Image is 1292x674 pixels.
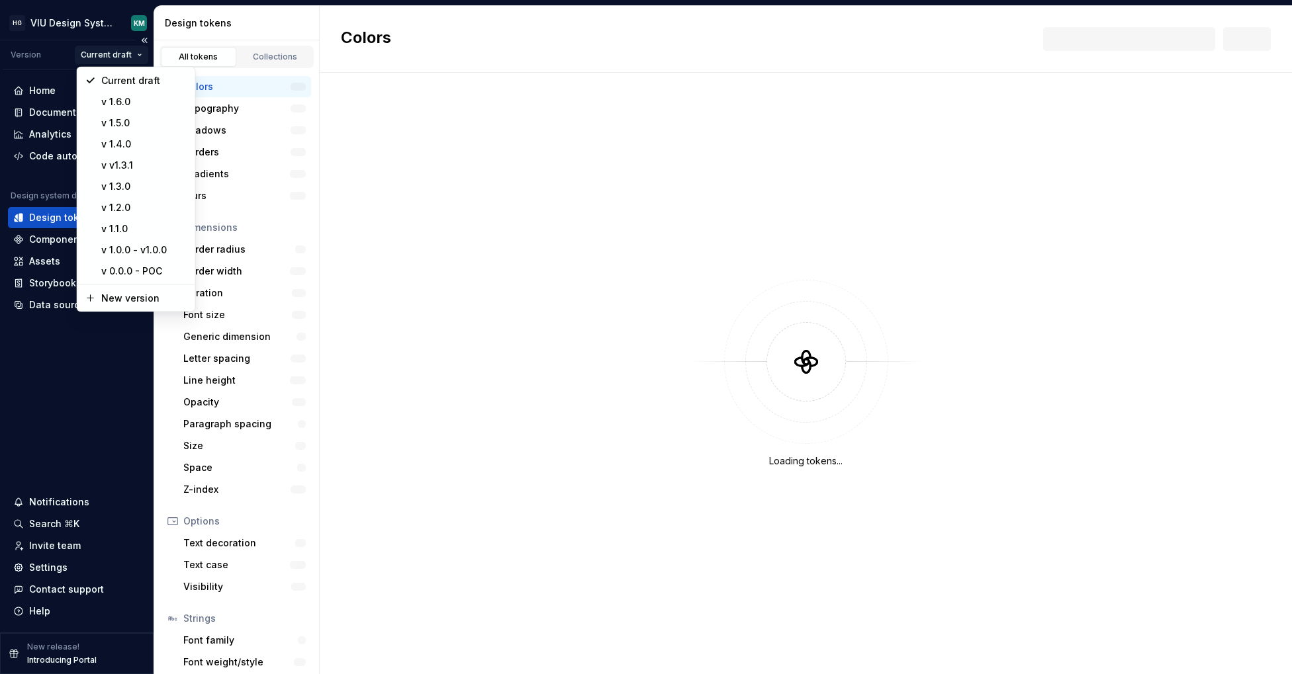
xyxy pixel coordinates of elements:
[101,222,187,235] div: v 1.1.0
[101,138,187,151] div: v 1.4.0
[101,74,187,87] div: Current draft
[101,265,187,278] div: v 0.0.0 - POC
[101,159,187,172] div: v v1.3.1
[101,116,187,130] div: v 1.5.0
[101,95,187,108] div: v 1.6.0
[101,180,187,193] div: v 1.3.0
[101,292,187,305] div: New version
[101,201,187,214] div: v 1.2.0
[101,243,187,257] div: v 1.0.0 - v1.0.0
